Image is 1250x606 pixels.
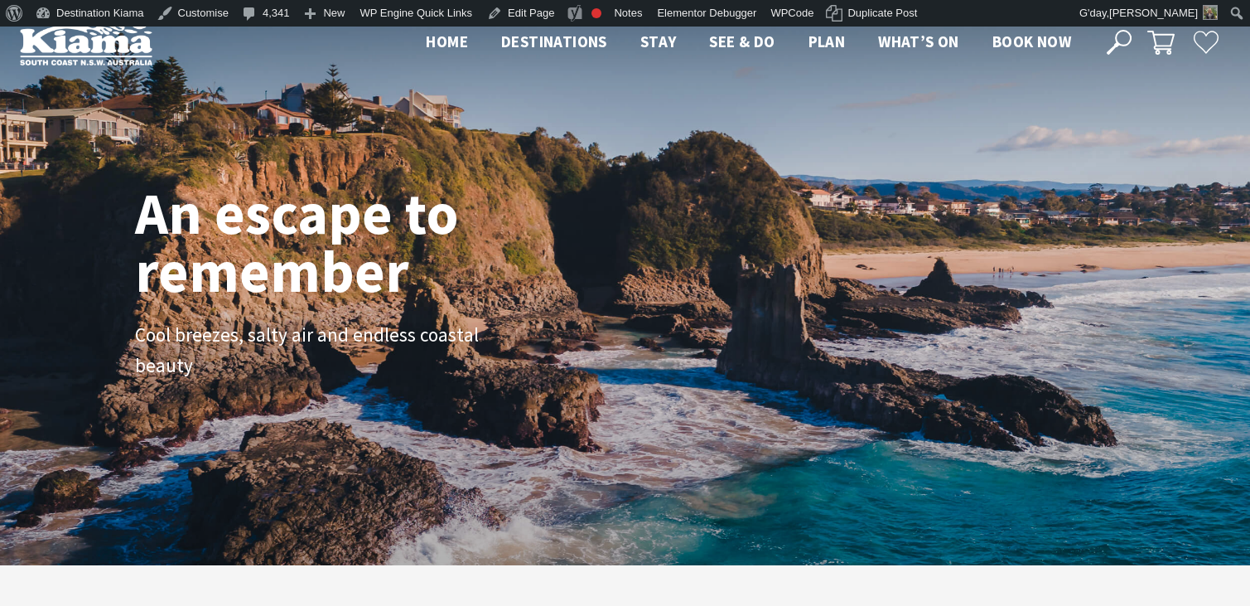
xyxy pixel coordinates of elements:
span: Plan [808,32,846,51]
span: Destinations [501,32,607,51]
span: What’s On [878,32,959,51]
span: Book now [992,32,1071,51]
span: [PERSON_NAME] [1109,7,1198,19]
div: Focus keyphrase not set [591,8,601,18]
img: Theresa-Mullan-1-30x30.png [1203,5,1218,20]
nav: Main Menu [409,29,1088,56]
span: See & Do [709,32,775,51]
p: Cool breezes, salty air and endless coastal beauty [135,320,508,381]
span: Home [426,32,468,51]
h1: An escape to remember [135,184,591,300]
span: Stay [640,32,677,51]
img: Kiama Logo [20,20,152,65]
